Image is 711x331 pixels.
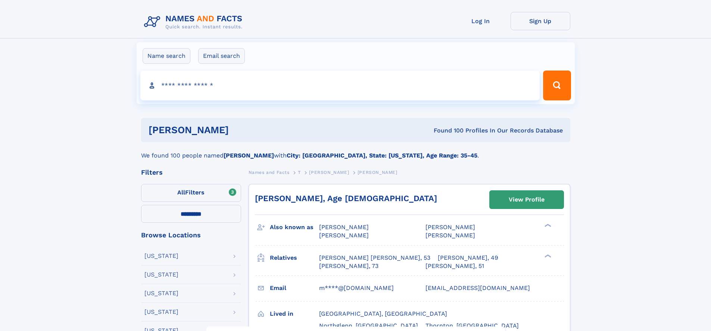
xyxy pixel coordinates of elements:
h3: Also known as [270,221,319,234]
b: City: [GEOGRAPHIC_DATA], State: [US_STATE], Age Range: 35-45 [287,152,477,159]
a: [PERSON_NAME] [PERSON_NAME], 53 [319,254,430,262]
div: Browse Locations [141,232,241,238]
a: View Profile [490,191,564,209]
h3: Email [270,282,319,294]
div: [US_STATE] [144,309,178,315]
a: Sign Up [511,12,570,30]
div: ❯ [543,253,552,258]
label: Name search [143,48,190,64]
label: Email search [198,48,245,64]
a: [PERSON_NAME], 49 [438,254,498,262]
input: search input [140,71,540,100]
a: [PERSON_NAME], Age [DEMOGRAPHIC_DATA] [255,194,437,203]
div: ❯ [543,223,552,228]
span: Northglenn, [GEOGRAPHIC_DATA] [319,322,418,329]
a: [PERSON_NAME] [309,168,349,177]
div: [US_STATE] [144,290,178,296]
a: [PERSON_NAME], 51 [425,262,484,270]
div: Filters [141,169,241,176]
span: [PERSON_NAME] [319,232,369,239]
div: [US_STATE] [144,272,178,278]
img: Logo Names and Facts [141,12,249,32]
span: [PERSON_NAME] [309,170,349,175]
a: T [298,168,301,177]
a: Names and Facts [249,168,290,177]
span: [PERSON_NAME] [425,224,475,231]
span: [EMAIL_ADDRESS][DOMAIN_NAME] [425,284,530,291]
a: Log In [451,12,511,30]
div: Found 100 Profiles In Our Records Database [331,127,563,135]
div: View Profile [509,191,545,208]
span: [PERSON_NAME] [358,170,397,175]
span: All [177,189,185,196]
div: [US_STATE] [144,253,178,259]
div: We found 100 people named with . [141,142,570,160]
a: [PERSON_NAME], 73 [319,262,378,270]
span: T [298,170,301,175]
h3: Lived in [270,307,319,320]
button: Search Button [543,71,571,100]
h1: [PERSON_NAME] [149,125,331,135]
span: [PERSON_NAME] [425,232,475,239]
b: [PERSON_NAME] [224,152,274,159]
label: Filters [141,184,241,202]
span: Thornton, [GEOGRAPHIC_DATA] [425,322,519,329]
h3: Relatives [270,252,319,264]
span: [PERSON_NAME] [319,224,369,231]
span: [GEOGRAPHIC_DATA], [GEOGRAPHIC_DATA] [319,310,447,317]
